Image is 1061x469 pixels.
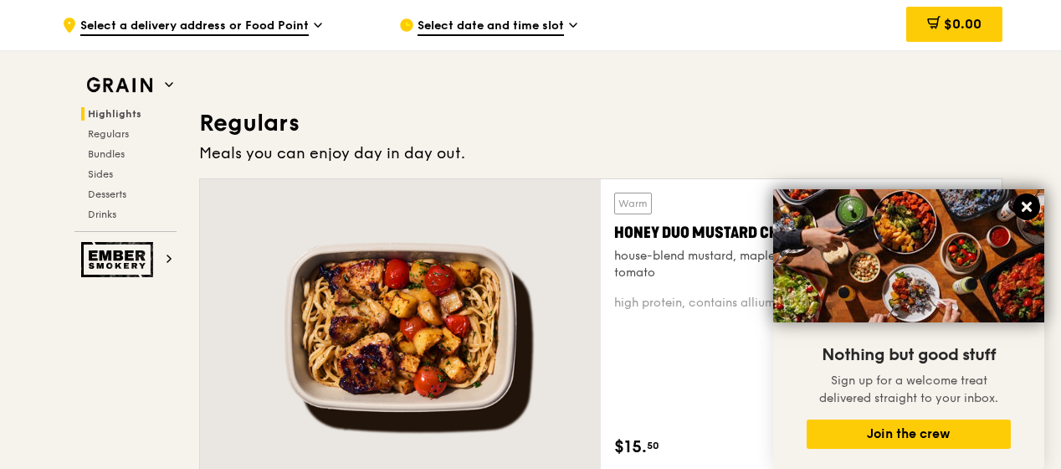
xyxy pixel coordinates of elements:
h3: Regulars [199,108,1002,138]
span: Sign up for a welcome treat delivered straight to your inbox. [819,374,998,405]
span: Select date and time slot [418,18,564,36]
div: Honey Duo Mustard Chicken [614,221,988,245]
span: Sides [88,168,113,180]
span: Bundles [88,148,125,160]
span: $15. [614,435,647,460]
span: 50 [647,439,659,452]
span: Highlights [88,108,141,120]
div: Warm [614,193,652,214]
span: Desserts [88,188,126,200]
div: Meals you can enjoy day in day out. [199,142,1002,165]
img: Ember Smokery web logo [81,242,158,277]
img: Grain web logo [81,70,158,100]
span: Regulars [88,128,129,140]
div: house-blend mustard, maple soy baked potato, linguine, cherry tomato [614,248,988,281]
button: Join the crew [807,420,1011,449]
span: Nothing but good stuff [822,345,996,365]
span: Select a delivery address or Food Point [80,18,309,36]
img: DSC07876-Edit02-Large.jpeg [773,189,1044,322]
button: Close [1013,193,1040,220]
span: $0.00 [944,16,982,32]
span: Drinks [88,209,116,220]
div: high protein, contains allium, soy, wheat [614,295,988,312]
